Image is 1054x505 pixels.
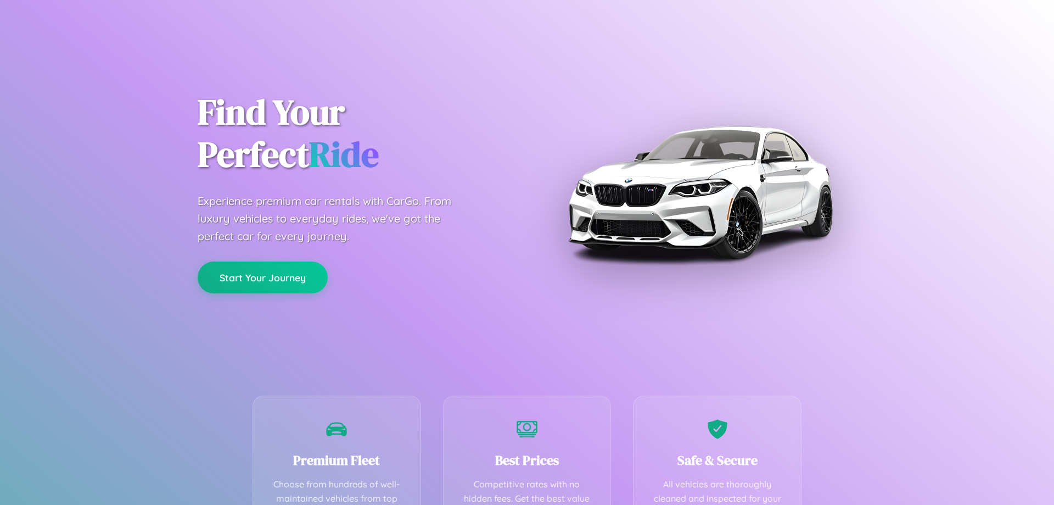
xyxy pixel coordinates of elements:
[460,451,595,469] h3: Best Prices
[198,91,511,176] h1: Find Your Perfect
[270,451,404,469] h3: Premium Fleet
[563,55,837,330] img: Premium BMW car rental vehicle
[198,262,328,293] button: Start Your Journey
[309,130,379,178] span: Ride
[650,451,784,469] h3: Safe & Secure
[198,192,472,245] p: Experience premium car rentals with CarGo. From luxury vehicles to everyday rides, we've got the ...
